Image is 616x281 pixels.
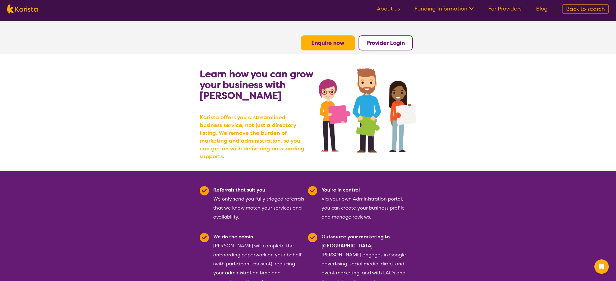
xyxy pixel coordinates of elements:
[488,5,522,12] a: For Providers
[308,186,317,195] img: Tick
[308,233,317,242] img: Tick
[322,187,360,193] b: You're in control
[200,68,313,102] b: Learn how you can grow your business with [PERSON_NAME]
[311,39,344,47] a: Enquire now
[414,5,474,12] a: Funding Information
[536,5,548,12] a: Blog
[7,5,38,14] img: Karista logo
[377,5,400,12] a: About us
[322,186,413,222] div: Via your own Administration portal, you can create your business profile and manage reviews.
[366,39,405,47] a: Provider Login
[322,234,390,249] b: Outsource your marketing to [GEOGRAPHIC_DATA]
[213,187,265,193] b: Referrals that suit you
[213,234,253,240] b: We do the admin
[200,186,209,195] img: Tick
[213,186,304,222] div: We only send you fully triaged referrals that we know match your services and availability.
[319,68,416,153] img: grow your business with Karista
[566,5,605,13] span: Back to search
[562,4,609,14] a: Back to search
[359,35,413,50] button: Provider Login
[200,233,209,242] img: Tick
[200,113,308,160] b: Karista offers you a streamlined business service, not just a directory listing. We remove the bu...
[301,35,355,50] button: Enquire now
